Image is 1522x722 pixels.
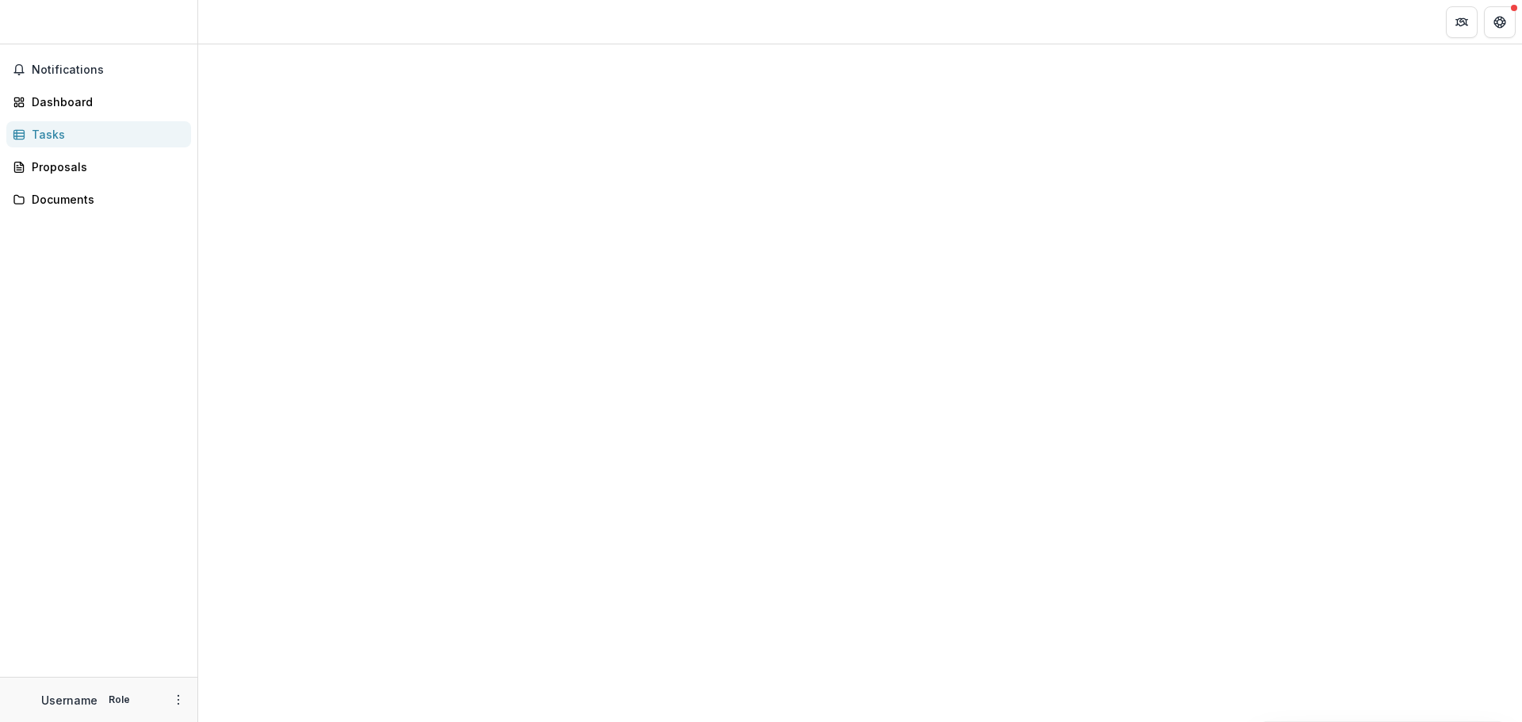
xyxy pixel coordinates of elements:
button: Partners [1446,6,1478,38]
button: More [169,690,188,709]
div: Proposals [32,159,178,175]
div: Documents [32,191,178,208]
div: Tasks [32,126,178,143]
a: Documents [6,186,191,212]
a: Tasks [6,121,191,147]
a: Dashboard [6,89,191,115]
a: Proposals [6,154,191,180]
button: Notifications [6,57,191,82]
button: Get Help [1484,6,1516,38]
p: Role [104,693,135,707]
span: Notifications [32,63,185,77]
div: Dashboard [32,94,178,110]
p: Username [41,692,98,709]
